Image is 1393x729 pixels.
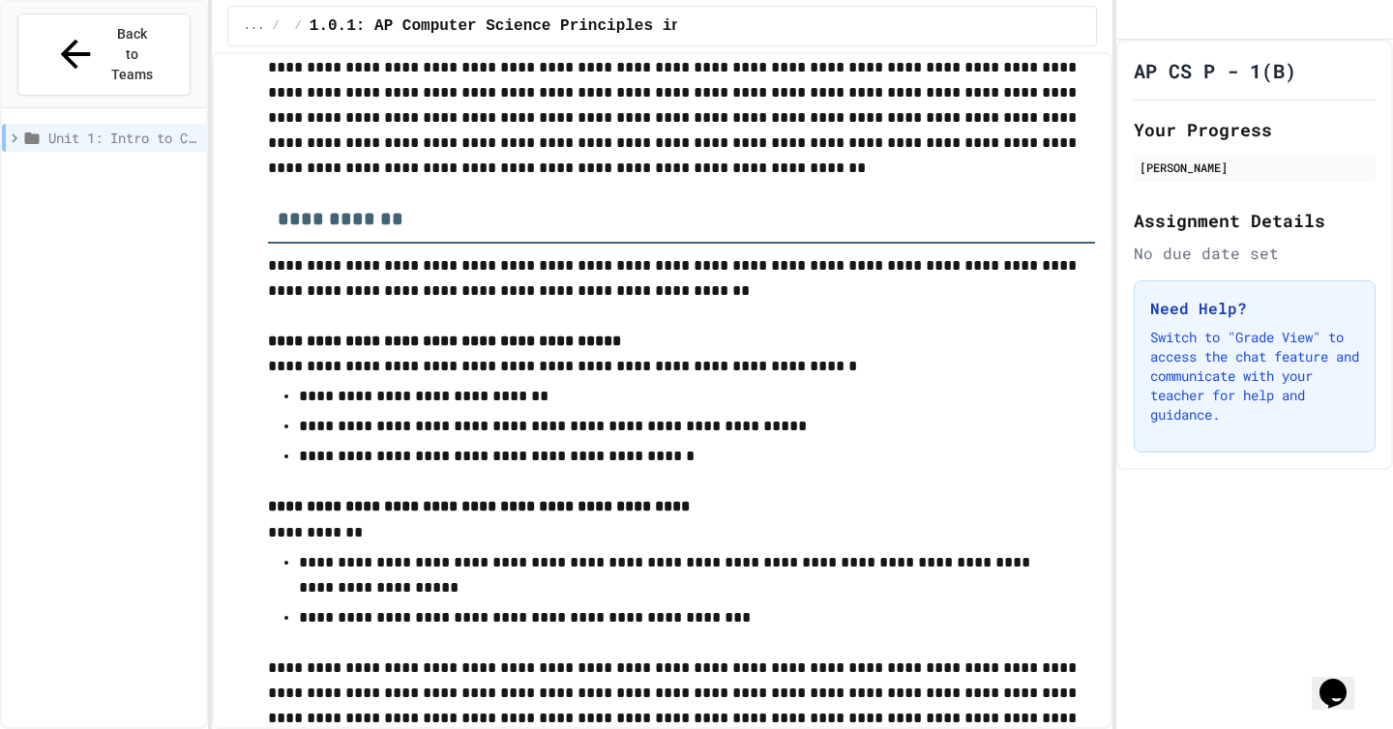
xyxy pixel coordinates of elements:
span: 1.0.1: AP Computer Science Principles in Python Course Syllabus [310,15,895,38]
iframe: chat widget [1312,652,1374,710]
h2: Assignment Details [1134,207,1376,234]
div: [PERSON_NAME] [1140,159,1370,176]
span: Unit 1: Intro to Computer Science [48,128,198,148]
span: ... [244,18,265,34]
p: Switch to "Grade View" to access the chat feature and communicate with your teacher for help and ... [1150,328,1359,424]
button: Back to Teams [17,14,191,96]
span: / [295,18,302,34]
h3: Need Help? [1150,297,1359,320]
span: Back to Teams [109,24,155,85]
h2: Your Progress [1134,116,1376,143]
h1: AP CS P - 1(B) [1134,57,1296,84]
span: / [272,18,279,34]
div: No due date set [1134,242,1376,265]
